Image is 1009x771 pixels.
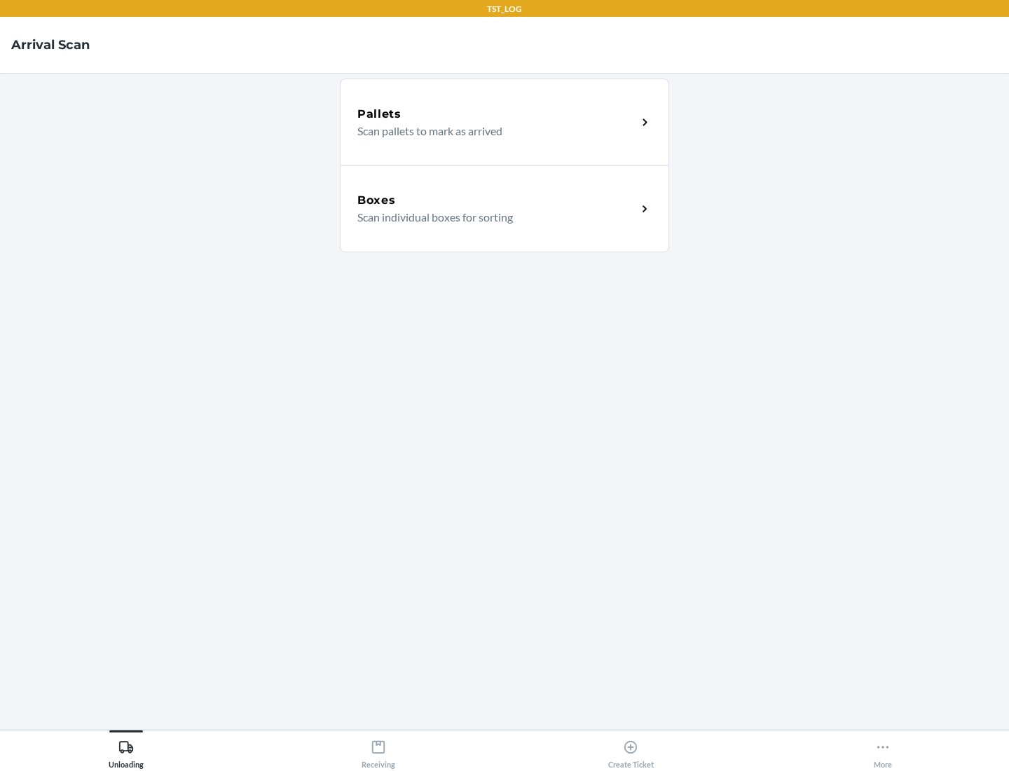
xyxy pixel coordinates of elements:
h4: Arrival Scan [11,36,90,54]
h5: Boxes [357,192,396,209]
div: Receiving [362,734,395,769]
button: More [757,730,1009,769]
a: BoxesScan individual boxes for sorting [340,165,669,252]
p: Scan pallets to mark as arrived [357,123,626,139]
p: TST_LOG [487,3,522,15]
div: Unloading [109,734,144,769]
button: Receiving [252,730,504,769]
a: PalletsScan pallets to mark as arrived [340,79,669,165]
div: More [874,734,892,769]
p: Scan individual boxes for sorting [357,209,626,226]
h5: Pallets [357,106,401,123]
div: Create Ticket [608,734,654,769]
button: Create Ticket [504,730,757,769]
